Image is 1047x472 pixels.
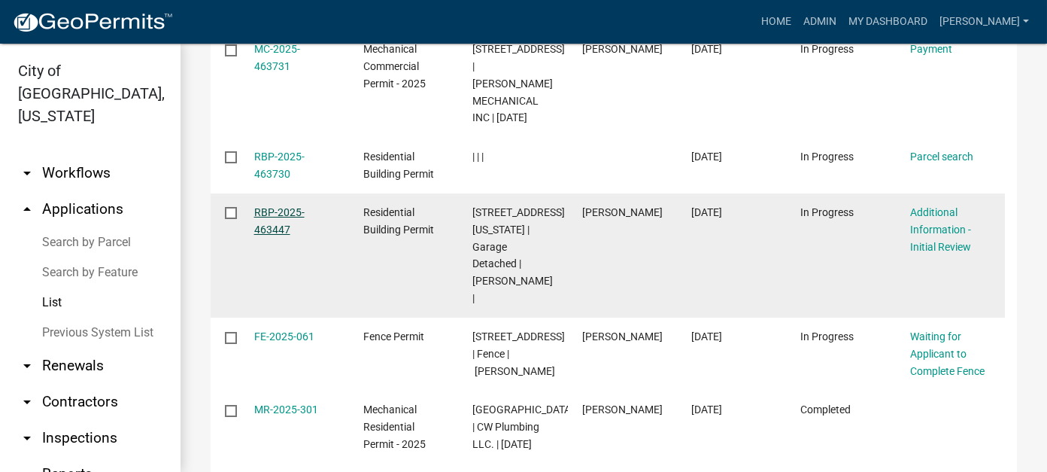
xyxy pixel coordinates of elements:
a: MR-2025-301 [254,403,318,416]
i: arrow_drop_down [18,164,36,182]
i: arrow_drop_down [18,393,36,411]
span: Kyle Esser [582,330,663,343]
i: arrow_drop_down [18,429,36,447]
a: [PERSON_NAME] [933,8,1035,36]
a: Waiting for Applicant to Complete Fence [910,330,985,377]
span: In Progress [800,43,854,55]
span: Completed [800,403,851,416]
span: | | | [472,151,484,163]
a: Payment [910,43,952,55]
a: RBP-2025-463730 [254,151,305,180]
a: Admin [797,8,842,36]
a: My Dashboard [842,8,933,36]
span: Lucas Pehling [582,206,663,218]
span: MARK ROIGER [582,43,663,55]
a: Additional Information - Initial Review [910,206,971,253]
a: RBP-2025-463447 [254,206,305,236]
a: Home [755,8,797,36]
span: 1006 SOUTHRIDGE RD | Fence | Kyle Esser [472,330,565,377]
a: FE-2025-061 [254,330,314,343]
span: Fence Permit [363,330,424,343]
a: Parcel search [910,151,973,163]
i: arrow_drop_down [18,357,36,375]
span: 08/14/2025 [691,43,722,55]
span: 714 5TH ST N | KLASSEN MECHANICAL INC | 08/14/2025 [472,43,565,123]
span: Residential Building Permit [363,151,434,180]
span: 08/12/2025 [691,403,722,416]
span: 08/13/2025 [691,330,722,343]
span: In Progress [800,151,854,163]
span: Residential Building Permit [363,206,434,236]
span: In Progress [800,330,854,343]
span: 08/14/2025 [691,151,722,163]
span: 1101 WASHINGTON ST N | Garage Detached | LUCAS T PEHLING | [472,206,565,304]
span: In Progress [800,206,854,218]
span: 1121 18TH ST S | CW Plumbing LLC. | 08/12/2025 [472,403,574,450]
i: arrow_drop_up [18,200,36,218]
span: Mechanical Commercial Permit - 2025 [363,43,426,90]
span: Christopher Williams [582,403,663,416]
span: 08/13/2025 [691,206,722,218]
span: Mechanical Residential Permit - 2025 [363,403,426,450]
